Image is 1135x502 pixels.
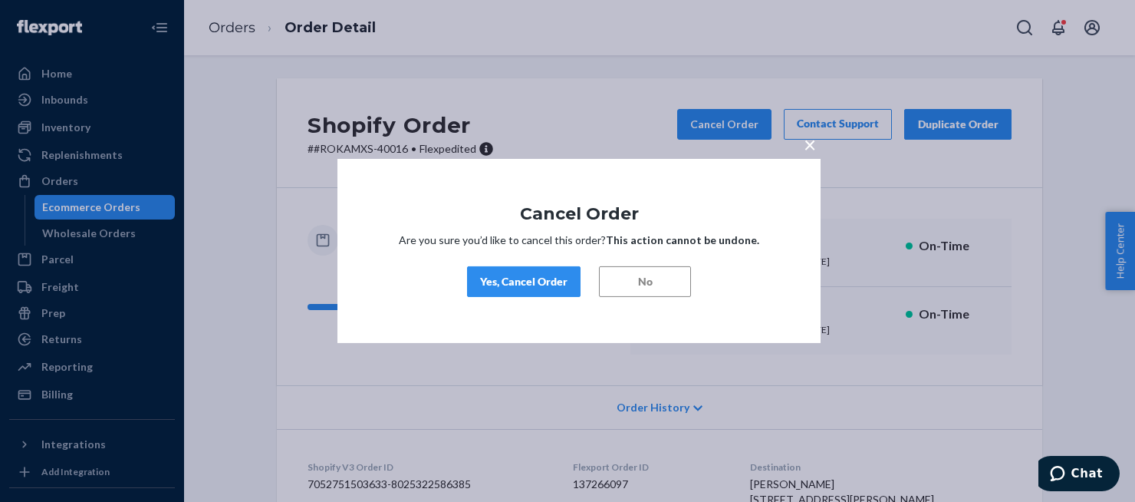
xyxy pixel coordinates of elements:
[383,233,775,248] p: Are you sure you’d like to cancel this order?
[606,233,759,246] strong: This action cannot be undone.
[1038,456,1120,494] iframe: Opens a widget where you can chat to one of our agents
[599,266,691,297] button: No
[467,266,581,297] button: Yes, Cancel Order
[804,131,816,157] span: ×
[383,205,775,223] h1: Cancel Order
[480,274,567,289] div: Yes, Cancel Order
